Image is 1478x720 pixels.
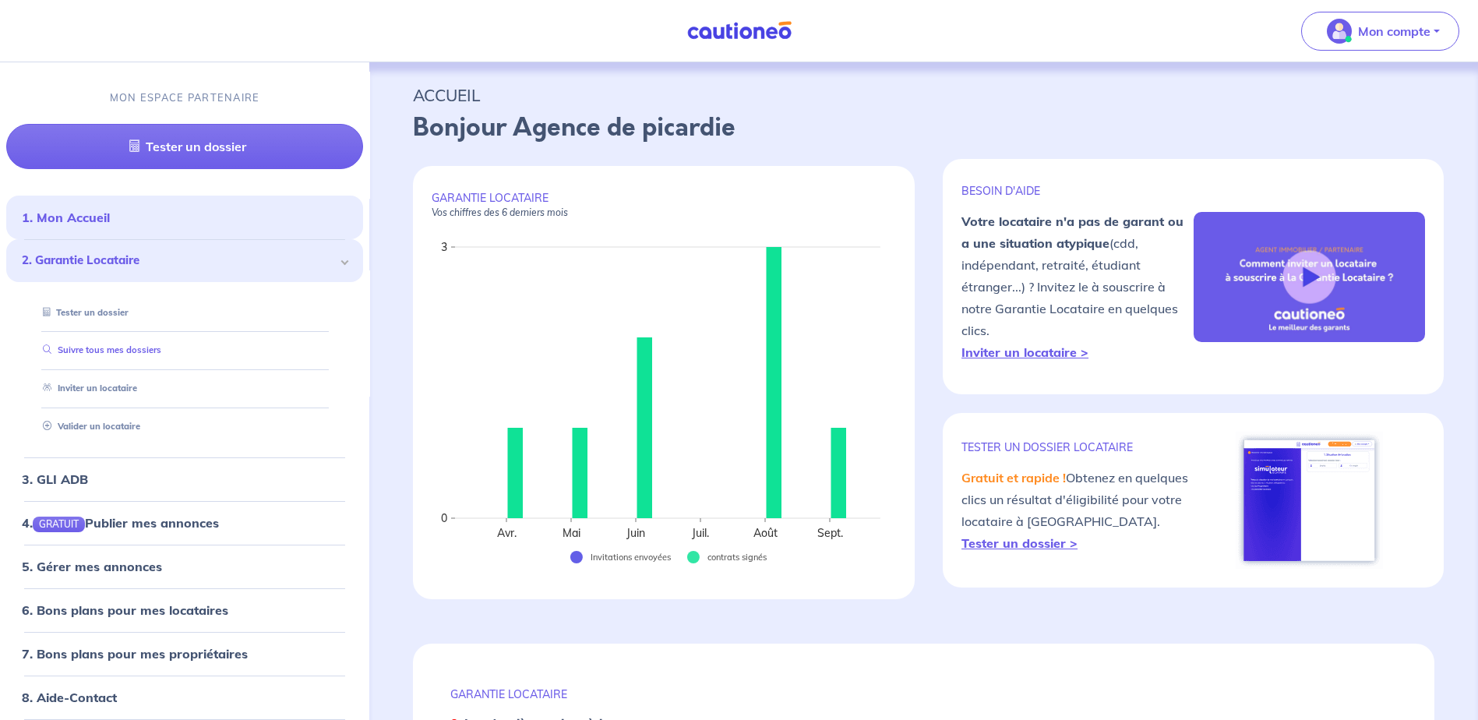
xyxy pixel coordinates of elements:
[6,240,363,283] div: 2. Garantie Locataire
[6,125,363,170] a: Tester un dossier
[1194,212,1425,343] img: video-gli-new-none.jpg
[22,210,110,226] a: 1. Mon Accueil
[25,300,344,326] div: Tester un dossier
[22,515,219,531] a: 4.GRATUITPublier mes annonces
[37,307,129,318] a: Tester un dossier
[22,471,88,487] a: 3. GLI ADB
[691,526,709,540] text: Juil.
[563,526,580,540] text: Mai
[1301,12,1459,51] button: illu_account_valid_menu.svgMon compte
[961,344,1088,360] a: Inviter un locataire >
[681,21,798,41] img: Cautioneo
[753,526,778,540] text: Août
[22,252,336,270] span: 2. Garantie Locataire
[6,464,363,495] div: 3. GLI ADB
[961,470,1066,485] em: Gratuit et rapide !
[626,526,645,540] text: Juin
[110,90,260,105] p: MON ESPACE PARTENAIRE
[25,338,344,364] div: Suivre tous mes dossiers
[37,345,161,356] a: Suivre tous mes dossiers
[25,414,344,439] div: Valider un locataire
[817,526,843,540] text: Sept.
[6,203,363,234] div: 1. Mon Accueil
[413,109,1434,146] p: Bonjour Agence de picardie
[6,595,363,626] div: 6. Bons plans pour mes locataires
[1327,19,1352,44] img: illu_account_valid_menu.svg
[22,690,117,705] a: 8. Aide-Contact
[22,646,248,662] a: 7. Bons plans pour mes propriétaires
[6,638,363,669] div: 7. Bons plans pour mes propriétaires
[432,191,896,219] p: GARANTIE LOCATAIRE
[22,602,228,618] a: 6. Bons plans pour mes locataires
[6,507,363,538] div: 4.GRATUITPublier mes annonces
[961,467,1193,554] p: Obtenez en quelques clics un résultat d'éligibilité pour votre locataire à [GEOGRAPHIC_DATA].
[450,687,1397,701] p: GARANTIE LOCATAIRE
[441,240,447,254] text: 3
[6,682,363,713] div: 8. Aide-Contact
[413,81,1434,109] p: ACCUEIL
[961,535,1078,551] a: Tester un dossier >
[961,184,1193,198] p: BESOIN D'AIDE
[441,511,447,525] text: 0
[961,214,1183,251] strong: Votre locataire n'a pas de garant ou a une situation atypique
[37,383,137,394] a: Inviter un locataire
[961,440,1193,454] p: TESTER un dossier locataire
[6,551,363,582] div: 5. Gérer mes annonces
[22,559,162,574] a: 5. Gérer mes annonces
[37,421,140,432] a: Valider un locataire
[1236,432,1383,569] img: simulateur.png
[1358,22,1430,41] p: Mon compte
[432,206,568,218] em: Vos chiffres des 6 derniers mois
[961,210,1193,363] p: (cdd, indépendant, retraité, étudiant étranger...) ? Invitez le à souscrire à notre Garantie Loca...
[25,376,344,402] div: Inviter un locataire
[497,526,517,540] text: Avr.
